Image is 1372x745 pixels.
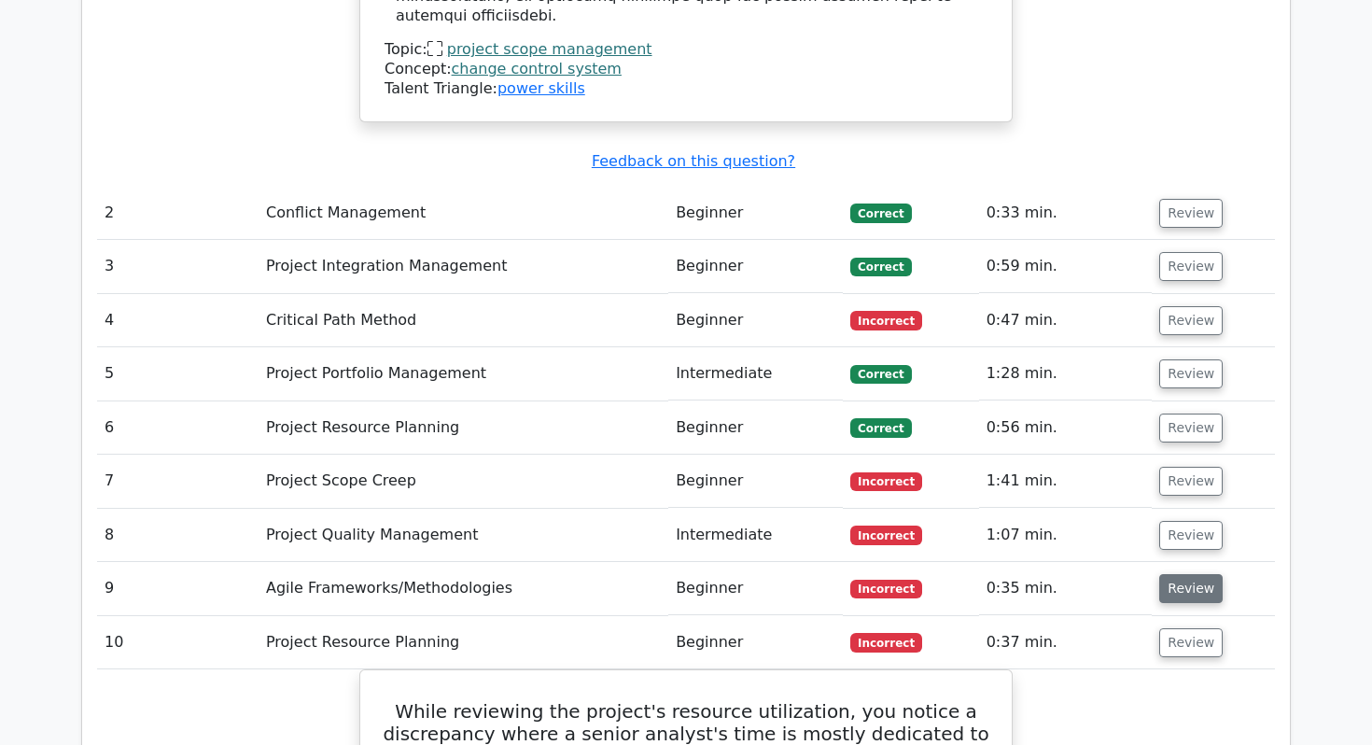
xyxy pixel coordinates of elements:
td: 10 [97,616,259,669]
td: 0:35 min. [979,562,1153,615]
td: Project Resource Planning [259,401,668,455]
td: Beginner [668,455,843,508]
td: Intermediate [668,509,843,562]
td: 3 [97,240,259,293]
button: Review [1159,521,1223,550]
div: Topic: [385,40,987,60]
td: Intermediate [668,347,843,401]
a: change control system [452,60,622,77]
button: Review [1159,252,1223,281]
td: Critical Path Method [259,294,668,347]
button: Review [1159,628,1223,657]
span: Correct [850,418,911,437]
td: Beginner [668,240,843,293]
td: 0:56 min. [979,401,1153,455]
button: Review [1159,199,1223,228]
td: Project Integration Management [259,240,668,293]
td: 6 [97,401,259,455]
td: Project Resource Planning [259,616,668,669]
a: Feedback on this question? [592,152,795,170]
td: Beginner [668,187,843,240]
td: 4 [97,294,259,347]
td: Beginner [668,616,843,669]
span: Incorrect [850,311,922,330]
span: Incorrect [850,580,922,598]
button: Review [1159,574,1223,603]
div: Concept: [385,60,987,79]
td: 1:28 min. [979,347,1153,401]
button: Review [1159,467,1223,496]
button: Review [1159,414,1223,443]
span: Correct [850,258,911,276]
a: power skills [497,79,585,97]
td: 0:59 min. [979,240,1153,293]
td: 0:47 min. [979,294,1153,347]
button: Review [1159,359,1223,388]
span: Incorrect [850,526,922,544]
td: Beginner [668,401,843,455]
td: 1:41 min. [979,455,1153,508]
td: 0:33 min. [979,187,1153,240]
div: Talent Triangle: [385,40,987,98]
span: Correct [850,204,911,222]
td: 9 [97,562,259,615]
td: 8 [97,509,259,562]
td: Project Quality Management [259,509,668,562]
span: Incorrect [850,633,922,652]
td: 5 [97,347,259,401]
td: Project Scope Creep [259,455,668,508]
button: Review [1159,306,1223,335]
td: Beginner [668,562,843,615]
span: Correct [850,365,911,384]
td: Conflict Management [259,187,668,240]
span: Incorrect [850,472,922,491]
td: 0:37 min. [979,616,1153,669]
td: 2 [97,187,259,240]
td: Agile Frameworks/Methodologies [259,562,668,615]
a: project scope management [447,40,652,58]
td: Beginner [668,294,843,347]
td: Project Portfolio Management [259,347,668,401]
td: 1:07 min. [979,509,1153,562]
td: 7 [97,455,259,508]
